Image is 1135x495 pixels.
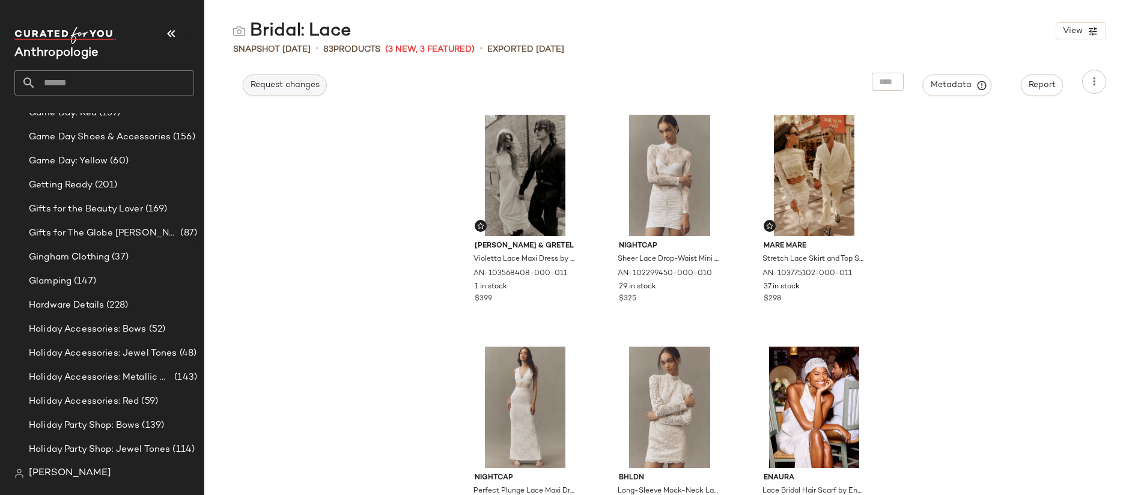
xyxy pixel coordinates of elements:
[764,473,865,484] span: Enaura
[465,115,586,236] img: 103568408_011_d10
[29,371,172,384] span: Holiday Accessories: Metallic & Shine
[475,282,507,293] span: 1 in stock
[618,269,712,279] span: AN-102299450-000-010
[323,45,333,54] span: 83
[29,130,171,144] span: Game Day Shoes & Accessories
[29,251,109,264] span: Gingham Clothing
[29,202,143,216] span: Gifts for the Beauty Lover
[139,395,158,408] span: (59)
[172,371,197,384] span: (143)
[473,254,575,265] span: Violetta Lace Maxi Dress by [PERSON_NAME] & Gretel in Ivory, Women's, Size: Medium, Polyester/Nyl...
[72,275,96,288] span: (147)
[177,347,197,360] span: (48)
[29,106,97,120] span: Game Day: Red
[97,106,121,120] span: (159)
[479,42,482,56] span: •
[762,269,852,279] span: AN-103775102-000-011
[233,19,351,43] div: Bridal: Lace
[14,47,99,59] span: Current Company Name
[764,241,865,252] span: Mare Mare
[29,443,170,457] span: Holiday Party Shop: Jewel Tones
[754,347,875,468] img: 101569606_011_d10
[764,294,781,305] span: $298
[104,299,128,312] span: (228)
[619,241,720,252] span: Nightcap
[29,395,139,408] span: Holiday Accessories: Red
[14,27,117,44] img: cfy_white_logo.C9jOOHJF.svg
[29,178,93,192] span: Getting Ready
[323,43,380,56] div: Products
[178,226,197,240] span: (87)
[477,222,484,229] img: svg%3e
[29,275,72,288] span: Glamping
[29,466,111,481] span: [PERSON_NAME]
[1056,22,1106,40] button: View
[171,130,195,144] span: (156)
[29,226,178,240] span: Gifts for The Globe [PERSON_NAME]
[475,473,576,484] span: Nightcap
[619,473,720,484] span: BHLDN
[233,43,311,56] span: Snapshot [DATE]
[1028,80,1056,90] span: Report
[139,419,164,433] span: (139)
[754,115,875,236] img: 103775102_011_d10
[619,294,636,305] span: $325
[473,269,567,279] span: AN-103568408-000-011
[930,80,985,91] span: Metadata
[1062,26,1083,36] span: View
[609,347,730,468] img: 102658200_010_b
[475,294,492,305] span: $399
[487,43,564,56] p: Exported [DATE]
[766,222,773,229] img: svg%3e
[764,282,800,293] span: 37 in stock
[250,80,320,90] span: Request changes
[14,469,24,478] img: svg%3e
[233,25,245,37] img: svg%3e
[29,154,108,168] span: Game Day: Yellow
[243,74,327,96] button: Request changes
[93,178,118,192] span: (201)
[618,254,719,265] span: Sheer Lace Drop-Waist Mini Dress by Nightcap in White, Women's, Size: XS, Nylon/Rayon/Spandex at ...
[143,202,168,216] span: (169)
[109,251,129,264] span: (37)
[475,241,576,252] span: [PERSON_NAME] & Gretel
[147,323,166,336] span: (52)
[29,347,177,360] span: Holiday Accessories: Jewel Tones
[465,347,586,468] img: 101759702_010_b
[762,254,864,265] span: Stretch Lace Skirt and Top Set by Mare Mare in Ivory, Size: Medium, Polyester at Anthropologie
[1021,74,1063,96] button: Report
[609,115,730,236] img: 102299450_010_b
[29,323,147,336] span: Holiday Accessories: Bows
[315,42,318,56] span: •
[619,282,656,293] span: 29 in stock
[108,154,129,168] span: (60)
[923,74,992,96] button: Metadata
[385,43,475,56] span: (3 New, 3 Featured)
[29,299,104,312] span: Hardware Details
[170,443,195,457] span: (114)
[29,419,139,433] span: Holiday Party Shop: Bows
